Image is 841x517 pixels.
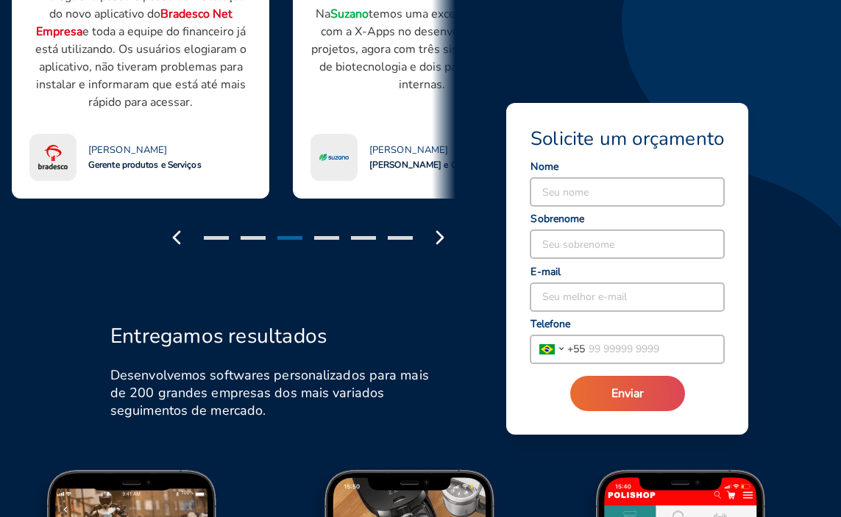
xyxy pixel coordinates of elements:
[585,335,724,363] input: 99 99999 9999
[311,5,533,93] p: Na temos uma excelente parceria com a X-Apps no desenvolvimento de projetos, agora com três siste...
[611,385,644,402] span: Enviar
[36,6,233,40] strong: Bradesco Net Empresa
[570,376,685,411] button: Enviar
[330,6,369,22] strong: Suzano
[530,178,724,206] input: Seu nome
[530,230,724,258] input: Seu sobrenome
[110,366,445,419] h6: Desenvolvemos softwares personalizados para mais de 200 grandes empresas dos mais variados seguim...
[369,159,486,171] span: [PERSON_NAME] e Celulose
[369,144,448,156] span: [PERSON_NAME]
[530,126,724,151] span: Solicite um orçamento
[88,159,202,171] span: Gerente produtos e Serviços
[530,283,724,311] input: Seu melhor e-mail
[88,144,167,156] span: [PERSON_NAME]
[110,324,327,349] h2: Entregamos resultados
[567,341,585,357] span: + 55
